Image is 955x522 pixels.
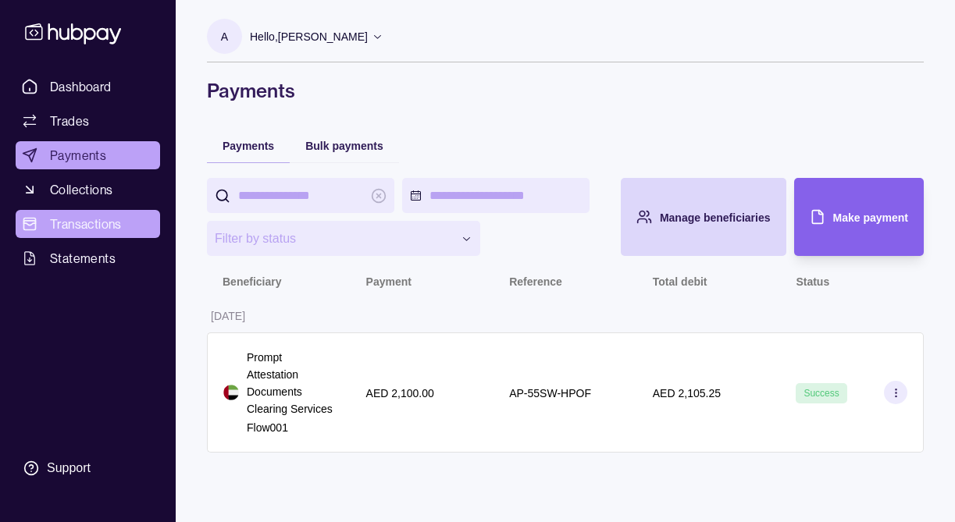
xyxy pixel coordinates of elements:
[305,140,383,152] span: Bulk payments
[16,73,160,101] a: Dashboard
[804,388,839,399] span: Success
[247,419,335,436] p: Flow001
[50,249,116,268] span: Statements
[50,146,106,165] span: Payments
[509,275,562,288] p: Reference
[653,275,707,288] p: Total debit
[223,385,239,400] img: ae
[250,28,368,45] p: Hello, [PERSON_NAME]
[50,77,112,96] span: Dashboard
[660,211,771,224] span: Manage beneficiaries
[238,178,363,213] input: search
[47,460,91,477] div: Support
[207,78,924,103] h1: Payments
[796,275,829,288] p: Status
[794,178,924,256] button: Make payment
[366,275,412,288] p: Payment
[366,387,434,399] p: AED 2,100.00
[621,178,786,256] button: Manage beneficiaries
[509,387,591,399] p: AP-55SW-HPOF
[50,180,112,199] span: Collections
[223,275,281,288] p: Beneficiary
[653,387,721,399] p: AED 2,105.25
[16,452,160,485] a: Support
[223,140,274,152] span: Payments
[833,211,908,224] span: Make payment
[16,176,160,204] a: Collections
[16,141,160,169] a: Payments
[211,310,245,322] p: [DATE]
[16,244,160,272] a: Statements
[221,28,228,45] p: A
[50,215,122,233] span: Transactions
[247,349,335,417] p: Prompt Attestation Documents Clearing Services
[50,112,89,130] span: Trades
[16,210,160,238] a: Transactions
[16,107,160,135] a: Trades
